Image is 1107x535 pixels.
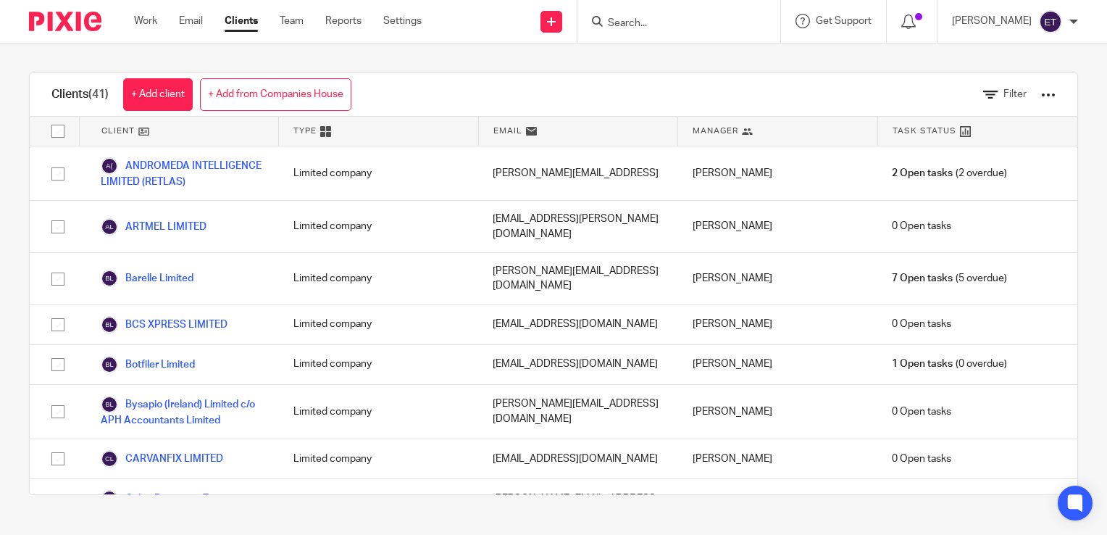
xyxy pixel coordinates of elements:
[101,125,135,137] span: Client
[892,271,1006,286] span: (5 overdue)
[279,345,479,384] div: Limited company
[478,479,678,533] div: [PERSON_NAME][EMAIL_ADDRESS][PERSON_NAME][DOMAIN_NAME]
[478,253,678,304] div: [PERSON_NAME][EMAIL_ADDRESS][DOMAIN_NAME]
[101,396,118,413] img: svg%3E
[101,450,118,468] img: svg%3E
[101,396,264,428] a: Bysapio (Ireland) Limited c/o APH Accountants Limited
[892,219,951,233] span: 0 Open tasks
[478,385,678,439] div: [PERSON_NAME][EMAIL_ADDRESS][DOMAIN_NAME]
[892,357,953,371] span: 1 Open tasks
[816,16,872,26] span: Get Support
[101,270,118,287] img: svg%3E
[29,12,101,31] img: Pixie
[383,14,422,28] a: Settings
[325,14,362,28] a: Reports
[101,356,195,373] a: Botfiler Limited
[279,439,479,478] div: Limited company
[101,157,264,189] a: ANDROMEDA INTELLIGENCE LIMITED (RETLAS)
[678,146,878,200] div: [PERSON_NAME]
[101,316,118,333] img: svg%3E
[606,17,737,30] input: Search
[678,385,878,439] div: [PERSON_NAME]
[892,166,953,181] span: 2 Open tasks
[51,87,109,102] h1: Clients
[101,157,118,175] img: svg%3E
[678,305,878,344] div: [PERSON_NAME]
[678,439,878,478] div: [PERSON_NAME]
[88,88,109,100] span: (41)
[279,201,479,252] div: Limited company
[293,125,317,137] span: Type
[200,78,351,111] a: + Add from Companies House
[225,14,258,28] a: Clients
[478,146,678,200] div: [PERSON_NAME][EMAIL_ADDRESS]
[279,253,479,304] div: Limited company
[44,117,72,145] input: Select all
[279,479,479,533] div: Limited company
[478,201,678,252] div: [EMAIL_ADDRESS][PERSON_NAME][DOMAIN_NAME]
[101,450,223,468] a: CARVANFIX LIMITED
[478,305,678,344] div: [EMAIL_ADDRESS][DOMAIN_NAME]
[101,316,227,333] a: BCS XPRESS LIMITED
[893,125,956,137] span: Task Status
[892,166,1006,181] span: (2 overdue)
[952,14,1032,28] p: [PERSON_NAME]
[892,357,1006,371] span: (0 overdue)
[493,125,522,137] span: Email
[101,490,264,522] a: Celtic Dynamics Engineering Limited
[892,452,951,466] span: 0 Open tasks
[179,14,203,28] a: Email
[101,490,118,507] img: svg%3E
[279,146,479,200] div: Limited company
[279,385,479,439] div: Limited company
[279,305,479,344] div: Limited company
[280,14,304,28] a: Team
[134,14,157,28] a: Work
[892,405,951,419] span: 0 Open tasks
[101,270,193,287] a: Barelle Limited
[678,479,878,533] div: [PERSON_NAME]
[123,78,193,111] a: + Add client
[678,253,878,304] div: [PERSON_NAME]
[892,317,951,331] span: 0 Open tasks
[101,218,118,236] img: svg%3E
[478,439,678,478] div: [EMAIL_ADDRESS][DOMAIN_NAME]
[1039,10,1062,33] img: svg%3E
[693,125,738,137] span: Manager
[478,345,678,384] div: [EMAIL_ADDRESS][DOMAIN_NAME]
[678,345,878,384] div: [PERSON_NAME]
[892,271,953,286] span: 7 Open tasks
[678,201,878,252] div: [PERSON_NAME]
[101,218,206,236] a: ARTMEL LIMITED
[101,356,118,373] img: svg%3E
[1003,89,1027,99] span: Filter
